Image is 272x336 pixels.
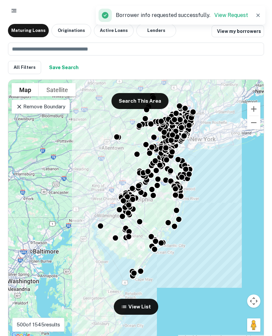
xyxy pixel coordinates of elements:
button: Show satellite imagery [39,83,76,96]
button: Drag Pegman onto the map to open Street View [247,318,260,332]
button: Maturing Loans [8,24,49,37]
p: Borrower info requested successfully. [116,11,248,19]
a: View Request [214,12,248,18]
a: View my borrowers [212,25,264,37]
p: Remove Boundary [16,103,65,111]
button: Save your search to get updates of matches that match your search criteria. [46,61,81,74]
iframe: Chat Widget [239,283,272,315]
button: View List [114,299,158,315]
button: Zoom in [247,102,260,116]
button: Lenders [136,24,176,37]
button: Search This Area [111,93,169,109]
button: Show street map [12,83,39,96]
button: Originations [51,24,91,37]
button: Active Loans [94,24,134,37]
button: Zoom out [247,116,260,129]
p: 500 of 1545 results [17,321,60,329]
button: All Filters [8,61,41,74]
